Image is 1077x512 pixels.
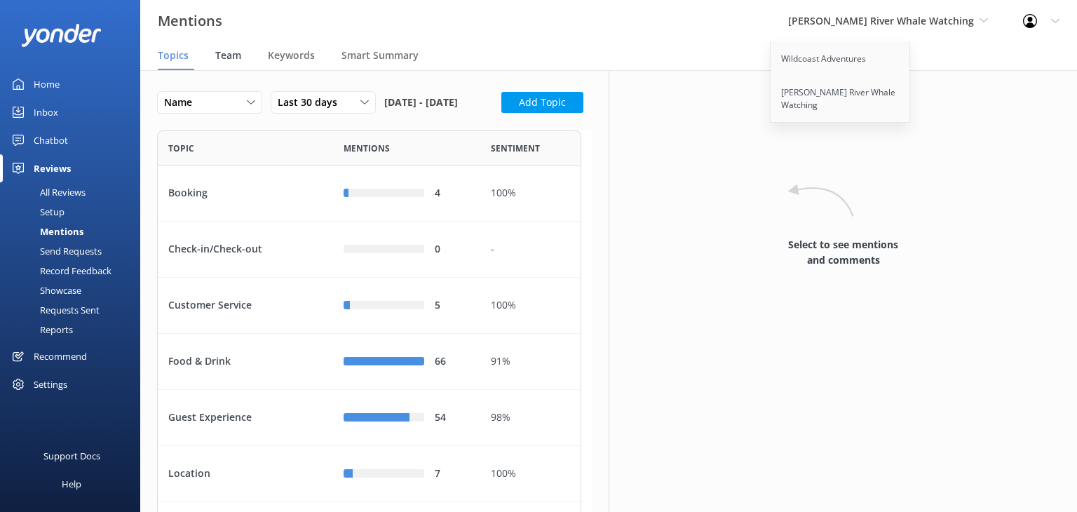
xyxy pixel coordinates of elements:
[157,334,581,390] div: row
[21,24,102,47] img: yonder-white-logo.png
[435,410,470,426] div: 54
[158,10,222,32] h3: Mentions
[158,166,333,222] div: Booking
[158,278,333,334] div: Customer Service
[491,242,570,257] div: -
[788,14,974,27] span: [PERSON_NAME] River Whale Watching
[8,202,65,222] div: Setup
[43,442,100,470] div: Support Docs
[34,370,67,398] div: Settings
[268,48,315,62] span: Keywords
[435,466,470,482] div: 7
[344,142,390,155] span: Mentions
[157,278,581,334] div: row
[158,446,333,502] div: Location
[157,390,581,446] div: row
[34,98,58,126] div: Inbox
[34,154,71,182] div: Reviews
[8,261,111,281] div: Record Feedback
[491,142,540,155] span: Sentiment
[157,166,581,222] div: row
[8,261,140,281] a: Record Feedback
[8,320,73,339] div: Reports
[771,76,911,122] a: [PERSON_NAME] River Whale Watching
[435,354,470,370] div: 66
[491,354,570,370] div: 91%
[8,320,140,339] a: Reports
[435,242,470,257] div: 0
[157,222,581,278] div: row
[8,182,86,202] div: All Reviews
[34,342,87,370] div: Recommend
[8,281,81,300] div: Showcase
[8,241,102,261] div: Send Requests
[278,95,346,110] span: Last 30 days
[8,300,140,320] a: Requests Sent
[215,48,241,62] span: Team
[8,182,140,202] a: All Reviews
[771,42,911,76] a: Wildcoast Adventures
[34,126,68,154] div: Chatbot
[491,466,570,482] div: 100%
[8,222,83,241] div: Mentions
[341,48,419,62] span: Smart Summary
[491,186,570,201] div: 100%
[164,95,201,110] span: Name
[491,410,570,426] div: 98%
[168,142,194,155] span: Topic
[8,281,140,300] a: Showcase
[435,298,470,314] div: 5
[435,186,470,201] div: 4
[384,91,458,114] span: [DATE] - [DATE]
[8,300,100,320] div: Requests Sent
[8,241,140,261] a: Send Requests
[8,222,140,241] a: Mentions
[157,446,581,502] div: row
[34,70,60,98] div: Home
[62,470,81,498] div: Help
[158,222,333,278] div: Check-in/Check-out
[158,390,333,446] div: Guest Experience
[158,48,189,62] span: Topics
[501,92,583,113] button: Add Topic
[158,334,333,390] div: Food & Drink
[8,202,140,222] a: Setup
[491,298,570,314] div: 100%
